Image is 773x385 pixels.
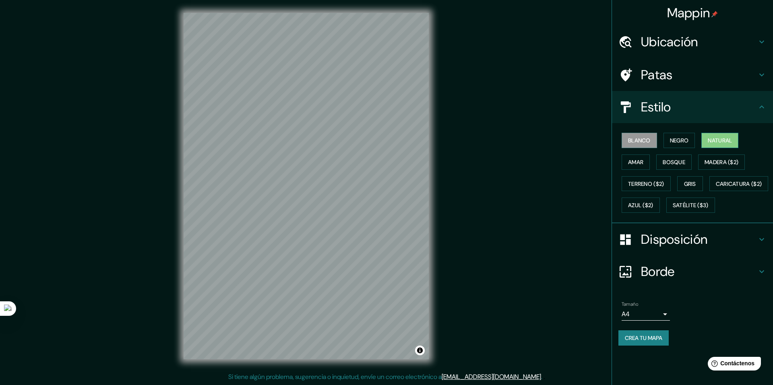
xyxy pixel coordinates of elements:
button: Azul ($2) [622,198,660,213]
div: A4 [622,308,670,321]
button: Natural [701,133,738,148]
button: Negro [663,133,695,148]
button: Activar o desactivar atribución [415,346,425,355]
font: Bosque [663,159,685,166]
font: Ubicación [641,33,698,50]
font: Mappin [667,4,710,21]
font: A4 [622,310,630,318]
button: Madera ($2) [698,154,745,170]
div: Estilo [612,91,773,123]
button: Caricatura ($2) [709,176,769,191]
iframe: Lanzador de widgets de ayuda [701,354,764,376]
button: Crea tu mapa [618,330,669,346]
font: . [541,373,542,381]
button: Blanco [622,133,657,148]
font: Si tiene algún problema, sugerencia o inquietud, envíe un correo electrónico a [228,373,442,381]
img: pin-icon.png [711,11,718,17]
font: Tamaño [622,301,638,307]
font: Terreno ($2) [628,180,664,187]
font: . [542,372,544,381]
font: Gris [684,180,696,187]
div: Patas [612,59,773,91]
font: Natural [708,137,732,144]
a: [EMAIL_ADDRESS][DOMAIN_NAME] [442,373,541,381]
font: Borde [641,263,675,280]
font: Negro [670,137,689,144]
font: Satélite ($3) [673,202,709,209]
font: Patas [641,66,673,83]
button: Terreno ($2) [622,176,671,191]
button: Gris [677,176,703,191]
button: Bosque [656,154,692,170]
font: Caricatura ($2) [716,180,762,187]
font: Blanco [628,137,651,144]
font: Disposición [641,231,707,248]
canvas: Mapa [184,13,429,359]
div: Borde [612,255,773,288]
div: Disposición [612,223,773,255]
button: Amar [622,154,650,170]
font: Crea tu mapa [625,334,662,342]
font: Madera ($2) [705,159,738,166]
font: Estilo [641,99,671,115]
font: . [544,372,545,381]
button: Satélite ($3) [666,198,715,213]
font: Azul ($2) [628,202,653,209]
div: Ubicación [612,26,773,58]
font: Amar [628,159,643,166]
